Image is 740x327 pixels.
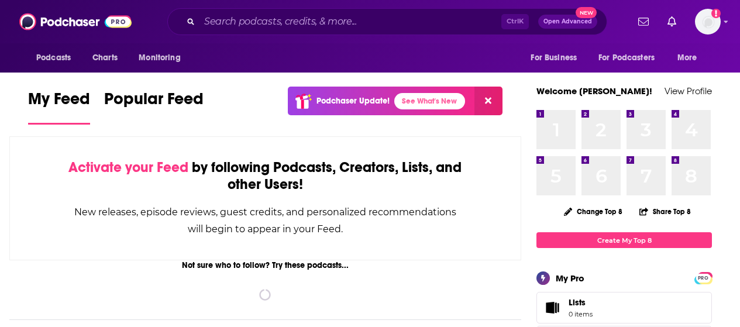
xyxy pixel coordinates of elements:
[536,232,712,248] a: Create My Top 8
[543,19,592,25] span: Open Advanced
[695,9,721,35] button: Show profile menu
[104,89,204,116] span: Popular Feed
[139,50,180,66] span: Monitoring
[569,310,593,318] span: 0 items
[68,159,462,193] div: by following Podcasts, Creators, Lists, and other Users!
[28,89,90,116] span: My Feed
[538,15,597,29] button: Open AdvancedNew
[316,96,390,106] p: Podchaser Update!
[68,159,188,176] span: Activate your Feed
[9,260,521,270] div: Not sure who to follow? Try these podcasts...
[536,85,652,97] a: Welcome [PERSON_NAME]!
[663,12,681,32] a: Show notifications dropdown
[167,8,607,35] div: Search podcasts, credits, & more...
[669,47,712,69] button: open menu
[569,297,593,308] span: Lists
[130,47,195,69] button: open menu
[19,11,132,33] img: Podchaser - Follow, Share and Rate Podcasts
[696,273,710,282] a: PRO
[199,12,501,31] input: Search podcasts, credits, & more...
[598,50,655,66] span: For Podcasters
[696,274,710,283] span: PRO
[28,89,90,125] a: My Feed
[541,300,564,316] span: Lists
[591,47,672,69] button: open menu
[104,89,204,125] a: Popular Feed
[695,9,721,35] span: Logged in as HBurn
[92,50,118,66] span: Charts
[557,204,629,219] button: Change Top 8
[556,273,584,284] div: My Pro
[522,47,591,69] button: open menu
[394,93,465,109] a: See What's New
[536,292,712,323] a: Lists
[36,50,71,66] span: Podcasts
[28,47,86,69] button: open menu
[665,85,712,97] a: View Profile
[677,50,697,66] span: More
[639,200,691,223] button: Share Top 8
[634,12,653,32] a: Show notifications dropdown
[501,14,529,29] span: Ctrl K
[576,7,597,18] span: New
[711,9,721,18] svg: Add a profile image
[68,204,462,237] div: New releases, episode reviews, guest credits, and personalized recommendations will begin to appe...
[695,9,721,35] img: User Profile
[531,50,577,66] span: For Business
[569,297,586,308] span: Lists
[85,47,125,69] a: Charts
